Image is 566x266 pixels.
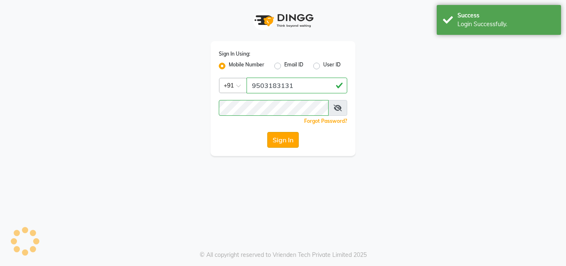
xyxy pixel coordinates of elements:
div: Login Successfully. [457,20,555,29]
img: logo1.svg [250,8,316,33]
input: Username [247,78,347,93]
input: Username [219,100,329,116]
button: Sign In [267,132,299,148]
label: Sign In Using: [219,50,250,58]
div: Success [457,11,555,20]
label: Email ID [284,61,303,71]
label: User ID [323,61,341,71]
a: Forgot Password? [304,118,347,124]
label: Mobile Number [229,61,264,71]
